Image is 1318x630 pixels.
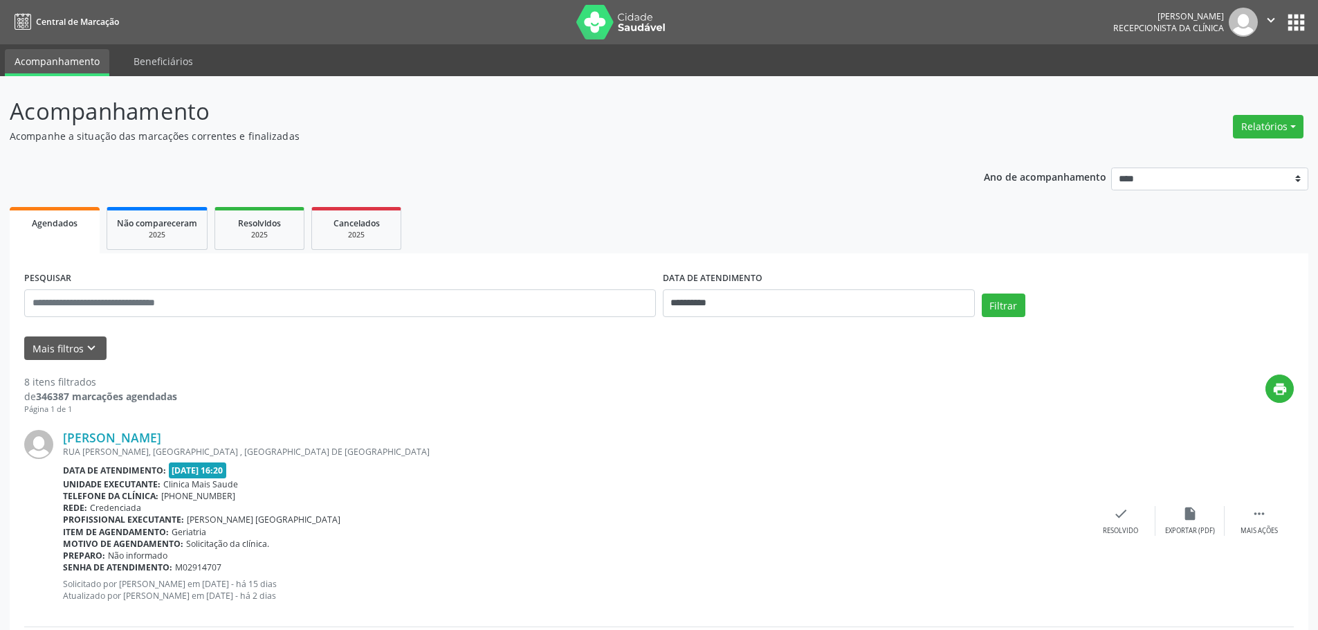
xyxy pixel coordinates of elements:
[36,390,177,403] strong: 346387 marcações agendadas
[32,217,77,229] span: Agendados
[1284,10,1308,35] button: apps
[1241,526,1278,536] div: Mais ações
[1263,12,1279,28] i: 
[1113,10,1224,22] div: [PERSON_NAME]
[84,341,99,356] i: keyboard_arrow_down
[63,465,166,476] b: Data de atendimento:
[10,129,919,143] p: Acompanhe a situação das marcações correntes e finalizadas
[1165,526,1215,536] div: Exportar (PDF)
[63,502,87,514] b: Rede:
[1113,506,1128,521] i: check
[333,217,380,229] span: Cancelados
[90,502,141,514] span: Credenciada
[63,578,1086,602] p: Solicitado por [PERSON_NAME] em [DATE] - há 15 dias Atualizado por [PERSON_NAME] em [DATE] - há 2...
[172,526,206,538] span: Geriatria
[24,268,71,289] label: PESQUISAR
[24,404,177,415] div: Página 1 de 1
[187,514,340,525] span: [PERSON_NAME] [GEOGRAPHIC_DATA]
[1113,22,1224,34] span: Recepcionista da clínica
[1265,375,1294,403] button: print
[108,550,167,561] span: Não informado
[169,462,227,478] span: [DATE] 16:20
[161,490,235,502] span: [PHONE_NUMBER]
[1233,115,1303,138] button: Relatórios
[63,538,183,550] b: Motivo de agendamento:
[1103,526,1138,536] div: Resolvido
[10,10,119,33] a: Central de Marcação
[63,478,161,490] b: Unidade executante:
[36,16,119,28] span: Central de Marcação
[124,49,203,73] a: Beneficiários
[322,230,391,240] div: 2025
[984,168,1106,185] p: Ano de acompanhamento
[982,294,1025,317] button: Filtrar
[24,336,107,361] button: Mais filtroskeyboard_arrow_down
[63,490,158,502] b: Telefone da clínica:
[238,217,281,229] span: Resolvidos
[1229,8,1258,37] img: img
[10,94,919,129] p: Acompanhamento
[1182,506,1198,521] i: insert_drive_file
[63,550,105,561] b: Preparo:
[225,230,294,240] div: 2025
[163,478,238,490] span: Clinica Mais Saude
[663,268,762,289] label: DATA DE ATENDIMENTO
[5,49,109,76] a: Acompanhamento
[63,446,1086,458] div: RUA [PERSON_NAME], [GEOGRAPHIC_DATA] , [GEOGRAPHIC_DATA] DE [GEOGRAPHIC_DATA]
[175,561,221,573] span: M02914707
[117,217,197,229] span: Não compareceram
[24,430,53,459] img: img
[24,375,177,389] div: 8 itens filtrados
[24,389,177,404] div: de
[1272,381,1288,397] i: print
[63,561,172,573] b: Senha de atendimento:
[63,430,161,445] a: [PERSON_NAME]
[63,526,169,538] b: Item de agendamento:
[1258,8,1284,37] button: 
[117,230,197,240] div: 2025
[1252,506,1267,521] i: 
[186,538,269,550] span: Solicitação da clínica.
[63,514,184,525] b: Profissional executante:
